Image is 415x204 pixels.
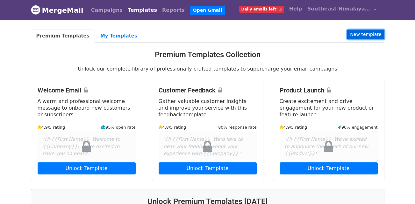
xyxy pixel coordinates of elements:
[347,30,384,39] a: New template
[101,124,135,130] small: 95% open rate
[280,98,378,118] p: Create excitement and drive engagement for your new product or feature launch.
[280,86,378,94] h4: Product Launch
[280,131,378,162] div: "Hi {{First Name}}, We're excited to announce the launch of our new {{Product}}!"
[287,3,305,15] a: Help
[38,98,136,118] p: A warm and professional welcome message to onboard new customers or subscribers.
[159,98,257,118] p: Gather valuable customer insights and improve your service with this feedback template.
[31,5,40,15] img: MergeMail logo
[125,4,160,17] a: Templates
[280,162,378,174] a: Unlock Template
[307,5,371,13] span: Southeast Himalaya A.
[338,124,378,130] small: 90% engagement
[31,3,83,17] a: MergeMail
[89,4,125,17] a: Campaigns
[38,131,136,162] div: "Hi {{First Name}}, Welcome to {{Company}}! We're excited to have you on board."
[218,124,256,130] small: 80% response rate
[159,86,257,94] h4: Customer Feedback
[383,173,415,204] iframe: Chat Widget
[38,86,136,94] h4: Welcome Email
[31,50,384,59] h3: Premium Templates Collection
[159,124,186,130] small: 4.8/5 rating
[237,3,287,15] a: Daily emails left: 3
[38,124,65,130] small: 4.9/5 rating
[159,131,257,162] div: "Hi {{First Name}}, We'd love to hear your feedback about your experience with {{Company}}."
[190,6,225,15] a: Open Gmail
[239,6,284,13] span: Daily emails left: 3
[31,65,384,72] p: Unlock our complete library of professionally crafted templates to supercharge your email campaigns
[160,4,187,17] a: Reports
[159,162,257,174] a: Unlock Template
[95,30,143,43] a: My Templates
[280,124,307,130] small: 4.9/5 rating
[305,3,379,17] a: Southeast Himalaya A.
[38,162,136,174] a: Unlock Template
[31,30,95,43] a: Premium Templates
